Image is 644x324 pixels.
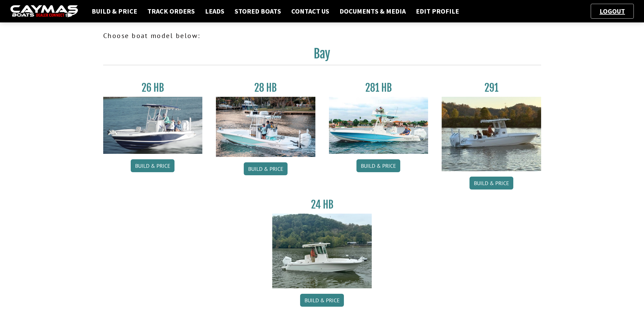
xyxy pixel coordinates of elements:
h3: 26 HB [103,82,203,94]
a: Build & Price [356,159,400,172]
a: Leads [202,7,228,16]
a: Stored Boats [231,7,284,16]
p: Choose boat model below: [103,31,541,41]
img: 24_HB_thumbnail.jpg [272,214,372,288]
h3: 24 HB [272,198,372,211]
a: Build & Price [131,159,174,172]
a: Edit Profile [412,7,462,16]
h3: 281 HB [329,82,428,94]
a: Build & Price [244,162,288,175]
a: Build & Price [470,177,513,190]
a: Logout [596,7,628,15]
a: Build & Price [300,294,344,307]
img: 28-hb-twin.jpg [329,97,428,154]
h2: Bay [103,46,541,65]
a: Build & Price [88,7,141,16]
img: caymas-dealer-connect-2ed40d3bc7270c1d8d7ffb4b79bf05adc795679939227970def78ec6f6c03838.gif [10,5,78,18]
a: Track Orders [144,7,198,16]
img: 26_new_photo_resized.jpg [103,97,203,154]
a: Documents & Media [336,7,409,16]
h3: 291 [442,82,541,94]
img: 28_hb_thumbnail_for_caymas_connect.jpg [216,97,315,157]
img: 291_Thumbnail.jpg [442,97,541,171]
a: Contact Us [288,7,333,16]
h3: 28 HB [216,82,315,94]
